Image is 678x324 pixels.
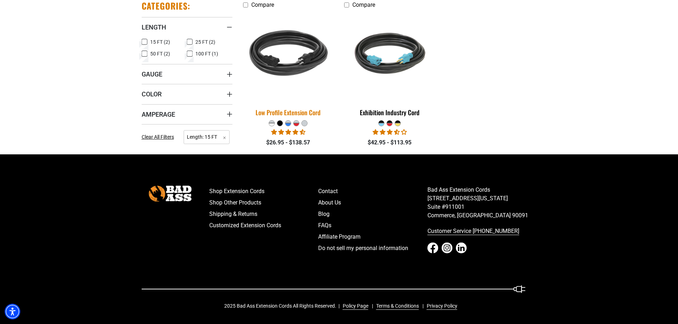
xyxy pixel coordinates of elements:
a: FAQs [318,220,427,231]
span: Clear All Filters [142,134,174,140]
a: black Low Profile Extension Cord [243,12,334,120]
a: Do not sell my personal information [318,243,427,254]
a: Clear All Filters [142,133,177,141]
img: black teal [345,15,435,97]
span: Length: 15 FT [184,130,230,144]
div: Exhibition Industry Cord [344,109,435,116]
h2: Categories: [142,0,191,11]
div: 2025 Bad Ass Extension Cords All Rights Reserved. [224,302,462,310]
span: Color [142,90,162,98]
a: Shop Other Products [209,197,319,208]
a: Contact [318,186,427,197]
a: Shipping & Returns [209,208,319,220]
a: Blog [318,208,427,220]
div: $42.95 - $113.95 [344,138,435,147]
a: black teal Exhibition Industry Cord [344,12,435,120]
a: Privacy Policy [424,302,457,310]
a: Policy Page [340,302,368,310]
a: Customized Extension Cords [209,220,319,231]
div: Accessibility Menu [5,304,20,319]
a: Affiliate Program [318,231,427,243]
a: call 833-674-1699 [427,225,537,237]
span: 25 FT (2) [195,39,215,44]
span: Amperage [142,110,175,118]
summary: Length [142,17,232,37]
span: 4.50 stars [271,129,305,136]
p: Bad Ass Extension Cords [STREET_ADDRESS][US_STATE] Suite #911001 Commerce, [GEOGRAPHIC_DATA] 90091 [427,186,537,220]
summary: Color [142,84,232,104]
a: Terms & Conditions [373,302,419,310]
span: 15 FT (2) [150,39,170,44]
a: Length: 15 FT [184,133,230,140]
img: black [238,11,338,102]
div: Low Profile Extension Cord [243,109,334,116]
a: Facebook - open in a new tab [427,243,438,253]
a: About Us [318,197,427,208]
span: Compare [251,1,274,8]
a: LinkedIn - open in a new tab [456,243,467,253]
summary: Gauge [142,64,232,84]
a: Instagram - open in a new tab [442,243,452,253]
span: Compare [352,1,375,8]
span: Length [142,23,166,31]
a: Shop Extension Cords [209,186,319,197]
span: Gauge [142,70,162,78]
span: 50 FT (2) [150,51,170,56]
span: 100 FT (1) [195,51,218,56]
summary: Amperage [142,104,232,124]
img: Bad Ass Extension Cords [149,186,191,202]
span: 3.67 stars [373,129,407,136]
div: $26.95 - $138.57 [243,138,334,147]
